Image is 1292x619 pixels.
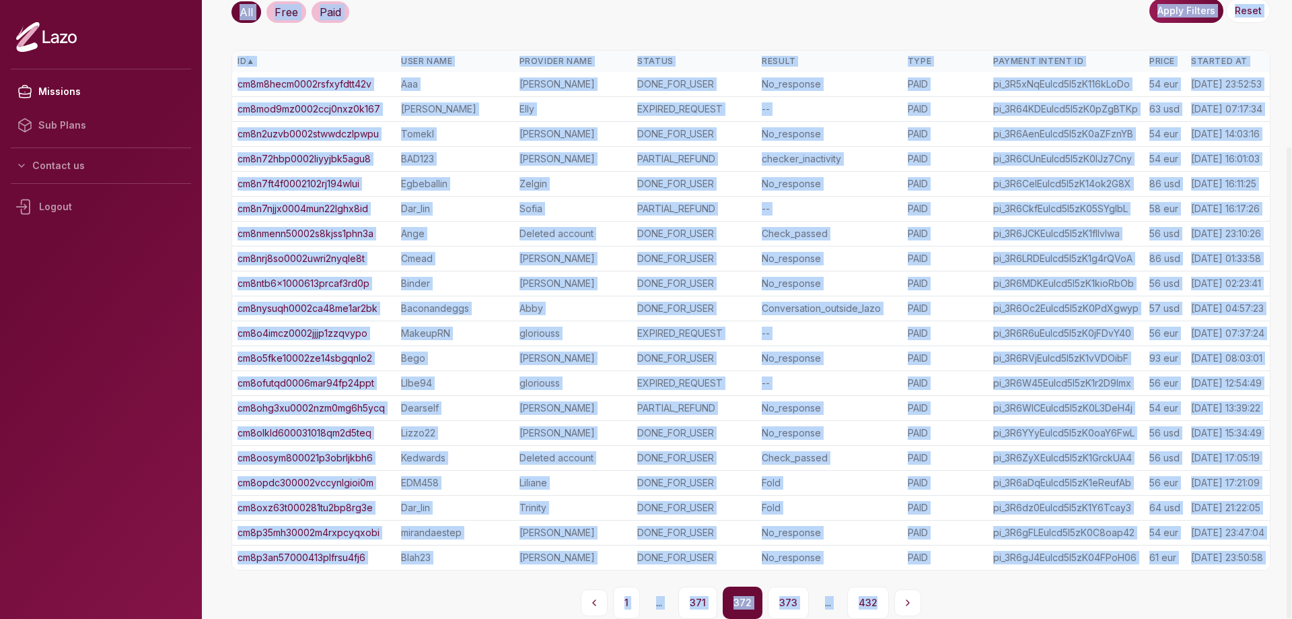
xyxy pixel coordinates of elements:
[401,177,509,191] div: Egbeballin
[894,589,921,616] button: Next page
[401,202,509,216] div: Dar_lin
[908,476,982,490] div: PAID
[238,252,365,265] a: cm8nrj8so0002uwri2nyqle8t
[11,108,191,142] a: Sub Plans
[762,302,897,315] div: Conversation_outside_lazo
[312,1,349,23] div: Paid
[519,401,627,415] div: [PERSON_NAME]
[678,587,717,619] button: 371
[993,202,1139,216] div: pi_3R6CkfEulcd5I5zK05SYglbL
[1191,302,1264,315] div: [DATE] 04:57:23
[1191,476,1260,490] div: [DATE] 17:21:09
[238,352,372,365] a: cm8o5fke10002ze14sbgqnlo2
[401,127,509,141] div: Tomekl
[1191,252,1261,265] div: [DATE] 01:33:58
[238,127,379,141] a: cm8n2uzvb0002stwwdczlpwpu
[1149,551,1180,564] div: 61 eur
[762,401,897,415] div: No_response
[762,501,897,515] div: Fold
[1149,526,1180,540] div: 54 eur
[993,501,1139,515] div: pi_3R6dz0Eulcd5I5zK1Y6Tcay3
[401,102,509,116] div: [PERSON_NAME]
[401,152,509,166] div: BAD123
[908,377,982,390] div: PAID
[11,154,191,178] button: Contact us
[519,127,627,141] div: [PERSON_NAME]
[762,426,897,440] div: No_response
[11,75,191,108] a: Missions
[993,102,1139,116] div: pi_3R64KDEulcd5I5zK0pZgBTKp
[1191,451,1260,465] div: [DATE] 17:05:19
[1149,277,1180,290] div: 56 usd
[637,551,751,564] div: DONE_FOR_USER
[238,277,369,290] a: cm8ntb6x1000613prcaf3rd0p
[519,551,627,564] div: [PERSON_NAME]
[1149,401,1180,415] div: 54 eur
[908,127,982,141] div: PAID
[1191,56,1264,67] div: Started At
[519,152,627,166] div: [PERSON_NAME]
[762,252,897,265] div: No_response
[238,526,380,540] a: cm8p35mh30002m4rxpcyqxobi
[762,177,897,191] div: No_response
[1191,501,1260,515] div: [DATE] 21:22:05
[1191,526,1264,540] div: [DATE] 23:47:04
[908,551,982,564] div: PAID
[1149,451,1180,465] div: 56 usd
[238,551,365,564] a: cm8p3an57000413plfrsu4fj6
[1191,426,1262,440] div: [DATE] 15:34:49
[1191,127,1260,141] div: [DATE] 14:03:16
[401,77,509,91] div: Aaa
[238,327,367,340] a: cm8o4imcz0002jjjp1zzqvypo
[238,426,371,440] a: cm8olkld600031018qm2d5teq
[519,526,627,540] div: [PERSON_NAME]
[908,401,982,415] div: PAID
[993,526,1139,540] div: pi_3R6gFLEulcd5I5zK0C8oap42
[519,377,627,390] div: gloriouss
[993,277,1139,290] div: pi_3R6MDKEulcd5I5zK1kioRbOb
[993,56,1139,67] div: Payment Intent ID
[1149,426,1180,440] div: 56 usd
[1191,377,1262,390] div: [DATE] 12:54:49
[637,327,751,340] div: EXPIRED_REQUEST
[908,352,982,365] div: PAID
[908,56,982,67] div: Type
[1149,302,1180,315] div: 57 usd
[908,177,982,191] div: PAID
[908,227,982,240] div: PAID
[637,526,751,540] div: DONE_FOR_USER
[908,202,982,216] div: PAID
[519,102,627,116] div: Elly
[401,302,509,315] div: Baconandeggs
[519,77,627,91] div: [PERSON_NAME]
[723,587,762,619] button: 372
[762,526,897,540] div: No_response
[993,401,1139,415] div: pi_3R6WlCEulcd5I5zK0L3DeH4j
[1149,127,1180,141] div: 54 eur
[266,1,306,23] div: Free
[1149,327,1180,340] div: 56 eur
[238,152,371,166] a: cm8n72hbp0002liyyjbk5agu8
[1149,227,1180,240] div: 56 usd
[1191,177,1256,191] div: [DATE] 16:11:25
[637,227,751,240] div: DONE_FOR_USER
[1149,56,1180,67] div: Price
[637,127,751,141] div: DONE_FOR_USER
[993,152,1139,166] div: pi_3R6CUnEulcd5I5zK0IJz7Cny
[238,177,359,191] a: cm8n7ft4f0002102rj194wlui
[519,202,627,216] div: Sofia
[762,77,897,91] div: No_response
[238,476,373,490] a: cm8opdc300002vccynlgioi0m
[1149,177,1180,191] div: 86 usd
[768,587,809,619] button: 373
[762,202,897,216] div: --
[401,327,509,340] div: MakeupRN
[1191,401,1260,415] div: [DATE] 13:39:22
[908,277,982,290] div: PAID
[401,56,509,67] div: User Name
[519,327,627,340] div: gloriouss
[1149,476,1180,490] div: 56 eur
[401,551,509,564] div: Blah23
[401,377,509,390] div: Llbe94
[908,102,982,116] div: PAID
